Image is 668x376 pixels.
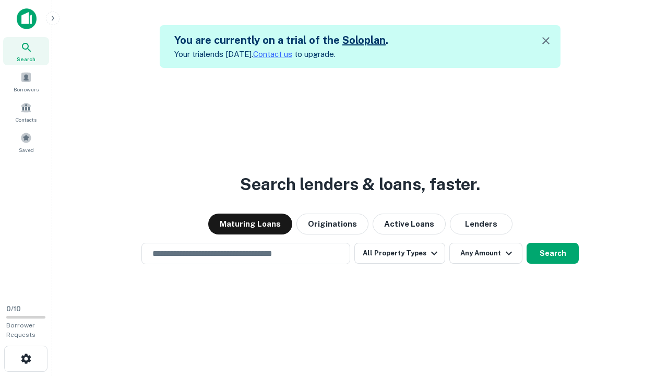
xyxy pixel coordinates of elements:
[450,214,512,234] button: Lenders
[3,37,49,65] a: Search
[3,98,49,126] a: Contacts
[6,322,35,338] span: Borrower Requests
[3,128,49,156] a: Saved
[17,8,37,29] img: capitalize-icon.png
[296,214,368,234] button: Originations
[19,146,34,154] span: Saved
[342,34,386,46] a: Soloplan
[208,214,292,234] button: Maturing Loans
[354,243,445,264] button: All Property Types
[14,85,39,93] span: Borrowers
[616,292,668,343] iframe: Chat Widget
[527,243,579,264] button: Search
[174,32,388,48] h5: You are currently on a trial of the .
[6,305,21,313] span: 0 / 10
[449,243,522,264] button: Any Amount
[174,48,388,61] p: Your trial ends [DATE]. to upgrade.
[253,50,292,58] a: Contact us
[16,115,37,124] span: Contacts
[373,214,446,234] button: Active Loans
[3,67,49,96] a: Borrowers
[17,55,35,63] span: Search
[240,172,480,197] h3: Search lenders & loans, faster.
